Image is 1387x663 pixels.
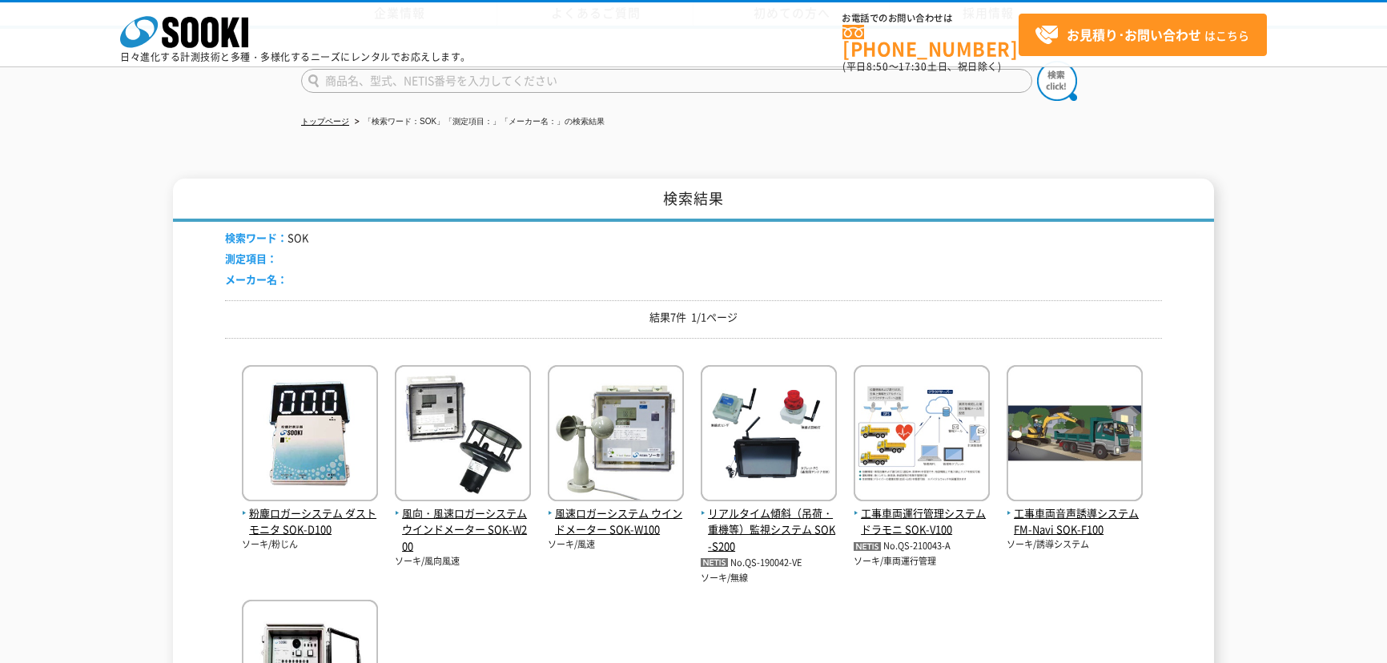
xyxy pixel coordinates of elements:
[701,365,837,505] img: SOK-S200
[1067,25,1201,44] strong: お見積り･お問い合わせ
[225,309,1162,326] p: 結果7件 1/1ページ
[1035,23,1249,47] span: はこちら
[866,59,889,74] span: 8:50
[548,365,684,505] img: SOK-W100
[701,572,837,585] p: ソーキ/無線
[242,538,378,552] p: ソーキ/粉じん
[242,505,378,539] span: 粉塵ロガーシステム ダストモニタ SOK-D100
[301,117,349,126] a: トップページ
[395,555,531,569] p: ソーキ/風向風速
[854,505,990,539] span: 工事車両運行管理システム ドラモニ SOK-V100
[120,52,471,62] p: 日々進化する計測技術と多種・多様化するニーズにレンタルでお応えします。
[548,505,684,539] span: 風速ロガーシステム ウインドメーター SOK-W100
[842,25,1019,58] a: [PHONE_NUMBER]
[225,230,308,247] li: SOK
[548,538,684,552] p: ソーキ/風速
[701,488,837,555] a: リアルタイム傾斜（吊荷・重機等）監視システム SOK-S200
[1019,14,1267,56] a: お見積り･お問い合わせはこちら
[1007,505,1143,539] span: 工事車両音声誘導システム FM-Navi SOK-F100
[842,59,1001,74] span: (平日 ～ 土日、祝日除く)
[225,271,287,287] span: メーカー名：
[395,488,531,555] a: 風向・風速ロガーシステム ウインドメーター SOK-W200
[1007,365,1143,505] img: FM-Navi SOK-F100
[395,365,531,505] img: SOK-W200
[242,488,378,538] a: 粉塵ロガーシステム ダストモニタ SOK-D100
[1007,488,1143,538] a: 工事車両音声誘導システム FM-Navi SOK-F100
[899,59,927,74] span: 17:30
[352,114,605,131] li: 「検索ワード：SOK」「測定項目：」「メーカー名：」の検索結果
[842,14,1019,23] span: お電話でのお問い合わせは
[701,555,837,572] p: No.QS-190042-VE
[242,365,378,505] img: SOK-D100
[1007,538,1143,552] p: ソーキ/誘導システム
[854,365,990,505] img: ドラモニ SOK-V100
[854,488,990,538] a: 工事車両運行管理システム ドラモニ SOK-V100
[854,555,990,569] p: ソーキ/車両運行管理
[701,505,837,555] span: リアルタイム傾斜（吊荷・重機等）監視システム SOK-S200
[301,69,1032,93] input: 商品名、型式、NETIS番号を入力してください
[225,230,287,245] span: 検索ワード：
[395,505,531,555] span: 風向・風速ロガーシステム ウインドメーター SOK-W200
[1037,61,1077,101] img: btn_search.png
[548,488,684,538] a: 風速ロガーシステム ウインドメーター SOK-W100
[854,538,990,555] p: No.QS-210043-A
[173,179,1214,223] h1: 検索結果
[225,251,277,266] span: 測定項目：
